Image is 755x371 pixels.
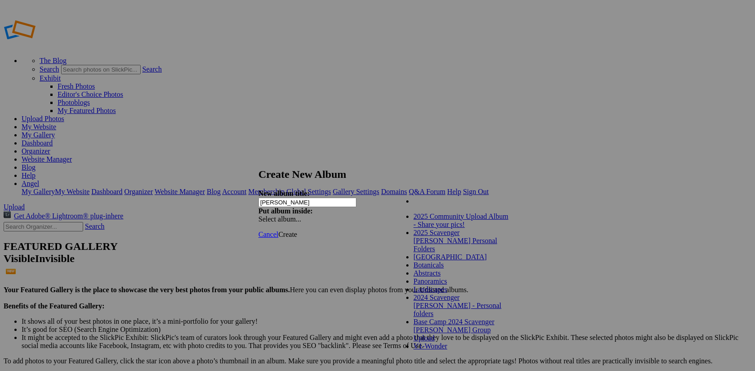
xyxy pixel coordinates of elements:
a: Cancel [258,231,278,238]
h2: Create New Album [258,168,497,181]
strong: New album title: [258,190,310,197]
strong: Put album inside: [258,207,313,215]
span: Create [278,231,297,238]
span: Select album... [258,215,301,223]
